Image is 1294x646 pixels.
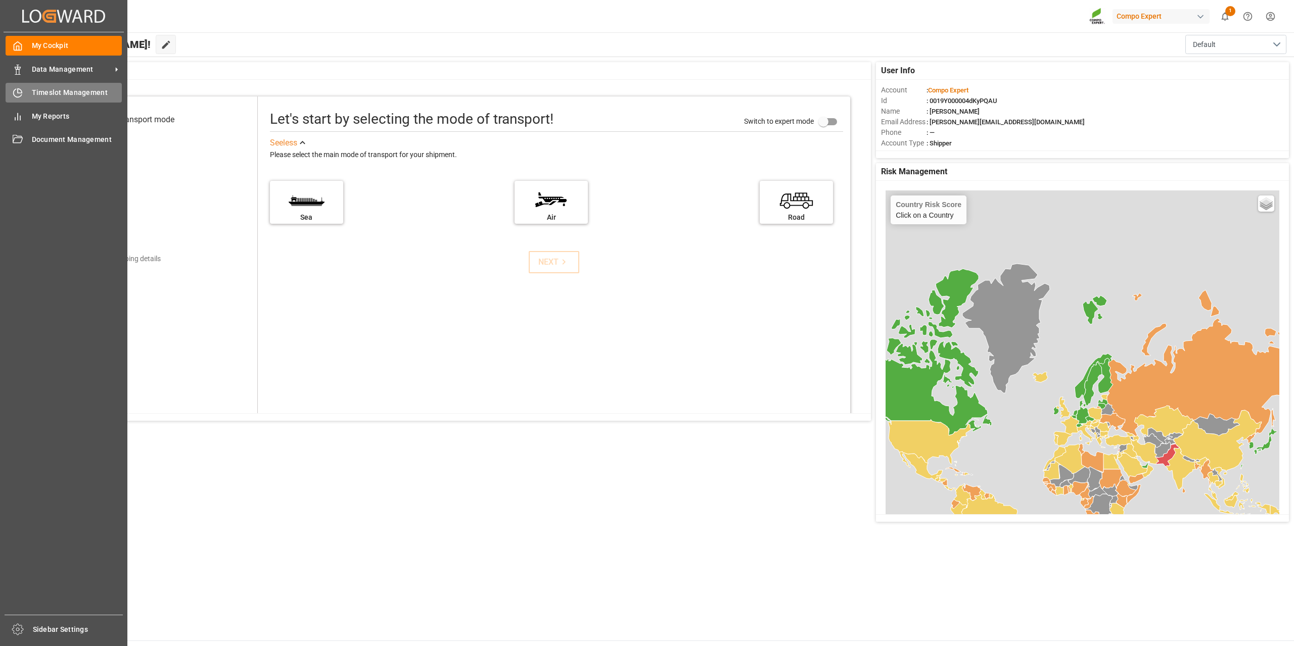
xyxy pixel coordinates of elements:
[1236,5,1259,28] button: Help Center
[881,117,927,127] span: Email Address
[32,134,122,145] span: Document Management
[270,137,297,149] div: See less
[1113,9,1210,24] div: Compo Expert
[896,201,961,209] h4: Country Risk Score
[881,85,927,95] span: Account
[927,108,980,115] span: : [PERSON_NAME]
[33,624,123,635] span: Sidebar Settings
[896,201,961,219] div: Click on a Country
[1193,39,1216,50] span: Default
[927,129,935,136] span: : —
[881,127,927,138] span: Phone
[1225,6,1235,16] span: 1
[744,117,814,125] span: Switch to expert mode
[6,106,122,126] a: My Reports
[1258,195,1274,212] a: Layers
[927,86,968,94] span: :
[881,95,927,106] span: Id
[98,254,161,264] div: Add shipping details
[270,149,843,161] div: Please select the main mode of transport for your shipment.
[881,106,927,117] span: Name
[927,97,997,105] span: : 0019Y000004dKyPQAU
[6,36,122,56] a: My Cockpit
[6,130,122,150] a: Document Management
[538,256,569,268] div: NEXT
[6,83,122,103] a: Timeslot Management
[96,114,174,126] div: Select transport mode
[928,86,968,94] span: Compo Expert
[881,65,915,77] span: User Info
[520,212,583,223] div: Air
[927,118,1085,126] span: : [PERSON_NAME][EMAIL_ADDRESS][DOMAIN_NAME]
[529,251,579,273] button: NEXT
[1214,5,1236,28] button: show 1 new notifications
[1089,8,1105,25] img: Screenshot%202023-09-29%20at%2010.02.21.png_1712312052.png
[32,111,122,122] span: My Reports
[765,212,828,223] div: Road
[881,166,947,178] span: Risk Management
[270,109,553,130] div: Let's start by selecting the mode of transport!
[927,139,952,147] span: : Shipper
[275,212,338,223] div: Sea
[1113,7,1214,26] button: Compo Expert
[32,40,122,51] span: My Cockpit
[881,138,927,148] span: Account Type
[1185,35,1286,54] button: open menu
[32,87,122,98] span: Timeslot Management
[32,64,112,75] span: Data Management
